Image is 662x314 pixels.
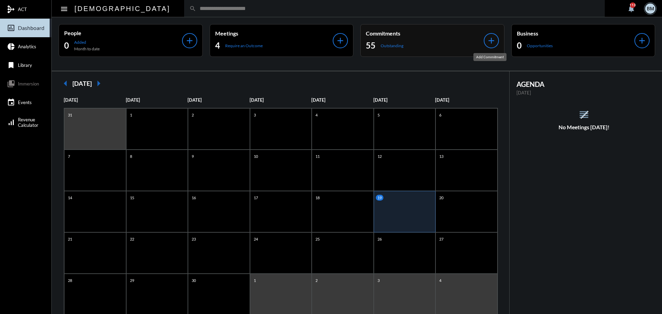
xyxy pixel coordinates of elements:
[311,97,373,103] p: [DATE]
[128,277,136,283] p: 29
[376,277,381,283] p: 3
[188,97,250,103] p: [DATE]
[376,195,383,201] p: 19
[314,112,319,118] p: 4
[381,43,403,48] p: Outstanding
[630,2,635,8] div: 113
[7,24,15,32] mat-icon: insert_chart_outlined
[185,36,194,45] mat-icon: add
[314,195,321,201] p: 18
[252,195,260,201] p: 17
[215,30,333,37] p: Meetings
[128,153,134,159] p: 8
[435,97,497,103] p: [DATE]
[7,61,15,69] mat-icon: bookmark
[66,277,74,283] p: 28
[64,30,182,36] p: People
[7,118,15,126] mat-icon: signal_cellular_alt
[190,236,198,242] p: 23
[335,36,345,45] mat-icon: add
[72,80,92,87] h2: [DATE]
[126,97,188,103] p: [DATE]
[66,195,74,201] p: 14
[66,153,72,159] p: 7
[7,42,15,51] mat-icon: pie_chart
[516,90,652,95] p: [DATE]
[250,97,312,103] p: [DATE]
[190,153,195,159] p: 9
[314,153,321,159] p: 11
[7,98,15,107] mat-icon: event
[60,5,68,13] mat-icon: Side nav toggle icon
[252,153,260,159] p: 10
[438,236,445,242] p: 27
[516,80,652,88] h2: AGENDA
[438,277,443,283] p: 4
[18,7,27,12] span: ACT
[373,97,435,103] p: [DATE]
[190,112,195,118] p: 2
[18,117,38,128] span: Revenue Calculator
[376,236,383,242] p: 26
[517,40,522,51] h2: 0
[645,3,655,14] div: BM
[438,195,445,201] p: 20
[438,153,445,159] p: 13
[438,112,443,118] p: 6
[64,97,126,103] p: [DATE]
[74,40,100,45] p: Added
[128,195,136,201] p: 15
[57,2,71,16] button: Toggle sidenav
[215,40,220,51] h2: 4
[314,236,321,242] p: 25
[59,77,72,90] mat-icon: arrow_left
[18,25,44,31] span: Dashboard
[578,109,590,120] mat-icon: reorder
[66,112,74,118] p: 31
[376,112,381,118] p: 5
[366,40,375,51] h2: 55
[225,43,263,48] p: Require an Outcome
[7,5,15,13] mat-icon: mediation
[189,5,196,12] mat-icon: search
[128,112,134,118] p: 1
[92,77,106,90] mat-icon: arrow_right
[18,62,32,68] span: Library
[637,36,647,45] mat-icon: add
[74,3,170,14] h2: [DEMOGRAPHIC_DATA]
[64,40,69,51] h2: 0
[18,44,36,49] span: Analytics
[487,36,496,45] mat-icon: add
[190,277,198,283] p: 30
[66,236,74,242] p: 21
[7,80,15,88] mat-icon: collections_bookmark
[252,112,258,118] p: 3
[252,277,258,283] p: 1
[314,277,319,283] p: 2
[376,153,383,159] p: 12
[74,46,100,51] p: Month to date
[510,124,659,130] h5: No Meetings [DATE]!
[366,30,484,37] p: Commitments
[190,195,198,201] p: 16
[527,43,553,48] p: Opportunities
[18,100,32,105] span: Events
[627,4,635,13] mat-icon: notifications
[18,81,39,87] span: Immersion
[252,236,260,242] p: 24
[517,30,635,37] p: Business
[473,53,506,61] div: Add Commitment
[128,236,136,242] p: 22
